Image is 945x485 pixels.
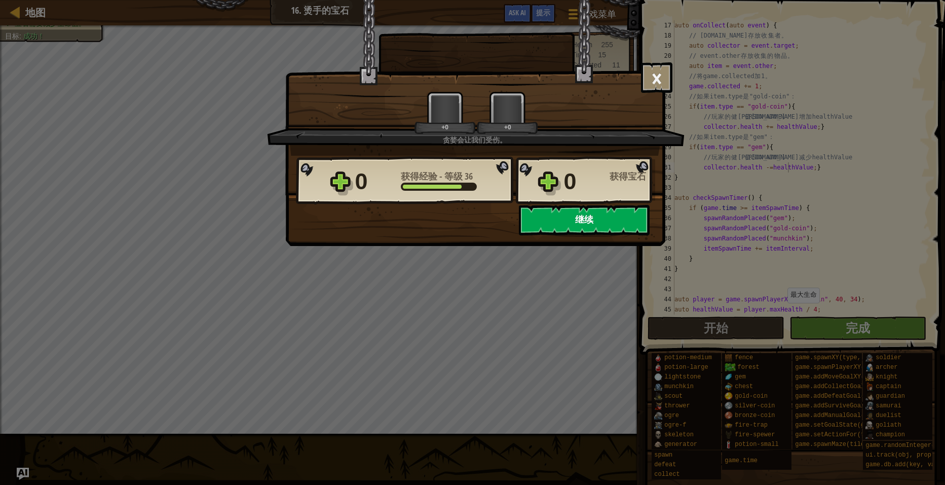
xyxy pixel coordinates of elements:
span: 36 [465,170,473,183]
div: 获得宝石 [610,172,655,181]
button: × [641,62,672,93]
div: 贪婪会让我们受伤。 [315,135,635,145]
div: - [401,172,473,181]
button: 继续 [519,205,650,235]
span: 等级 [442,170,465,183]
div: 0 [564,165,603,198]
div: +0 [479,123,536,131]
div: +0 [417,123,474,131]
div: 0 [355,165,395,198]
span: 获得经验 [401,170,439,183]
